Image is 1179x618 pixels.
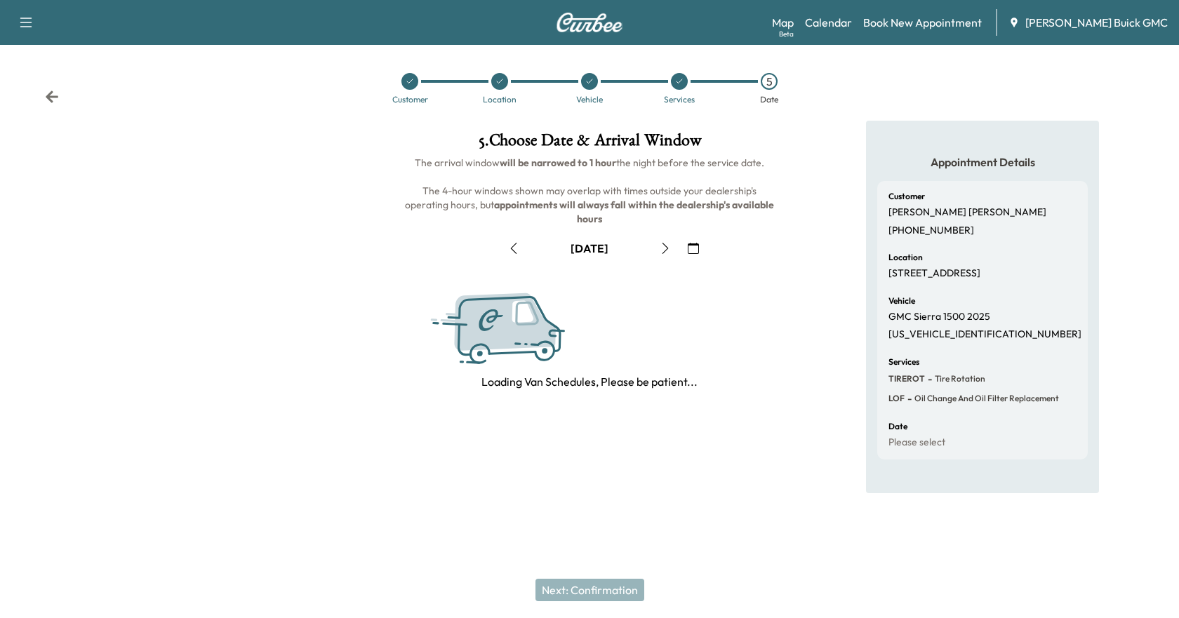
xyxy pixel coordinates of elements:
[481,373,698,390] p: Loading Van Schedules, Please be patient...
[888,373,925,384] span: TIREROT
[888,192,925,201] h6: Customer
[392,95,428,104] div: Customer
[888,297,915,305] h6: Vehicle
[805,14,852,31] a: Calendar
[888,253,923,262] h6: Location
[500,156,616,169] b: will be narrowed to 1 hour
[888,436,945,449] p: Please select
[877,154,1088,170] h5: Appointment Details
[571,241,608,256] div: [DATE]
[405,156,776,225] span: The arrival window the night before the service date. The 4-hour windows shown may overlap with t...
[760,95,778,104] div: Date
[1025,14,1168,31] span: [PERSON_NAME] Buick GMC
[556,13,623,32] img: Curbee Logo
[863,14,982,31] a: Book New Appointment
[888,311,990,323] p: GMC Sierra 1500 2025
[888,422,907,431] h6: Date
[932,373,985,384] span: Tire Rotation
[664,95,695,104] div: Services
[905,391,912,405] span: -
[772,14,794,31] a: MapBeta
[888,358,919,366] h6: Services
[428,282,615,377] img: Curbee Service.svg
[45,90,59,104] div: Back
[888,393,905,404] span: LOF
[912,393,1059,404] span: Oil Change and Oil Filter Replacement
[779,29,794,39] div: Beta
[925,372,932,386] span: -
[404,132,775,156] h1: 5 . Choose Date & Arrival Window
[888,267,980,280] p: [STREET_ADDRESS]
[483,95,517,104] div: Location
[576,95,603,104] div: Vehicle
[761,73,778,90] div: 5
[888,206,1046,219] p: [PERSON_NAME] [PERSON_NAME]
[888,328,1081,341] p: [US_VEHICLE_IDENTIFICATION_NUMBER]
[888,224,974,237] p: [PHONE_NUMBER]
[494,199,776,225] b: appointments will always fall within the dealership's available hours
